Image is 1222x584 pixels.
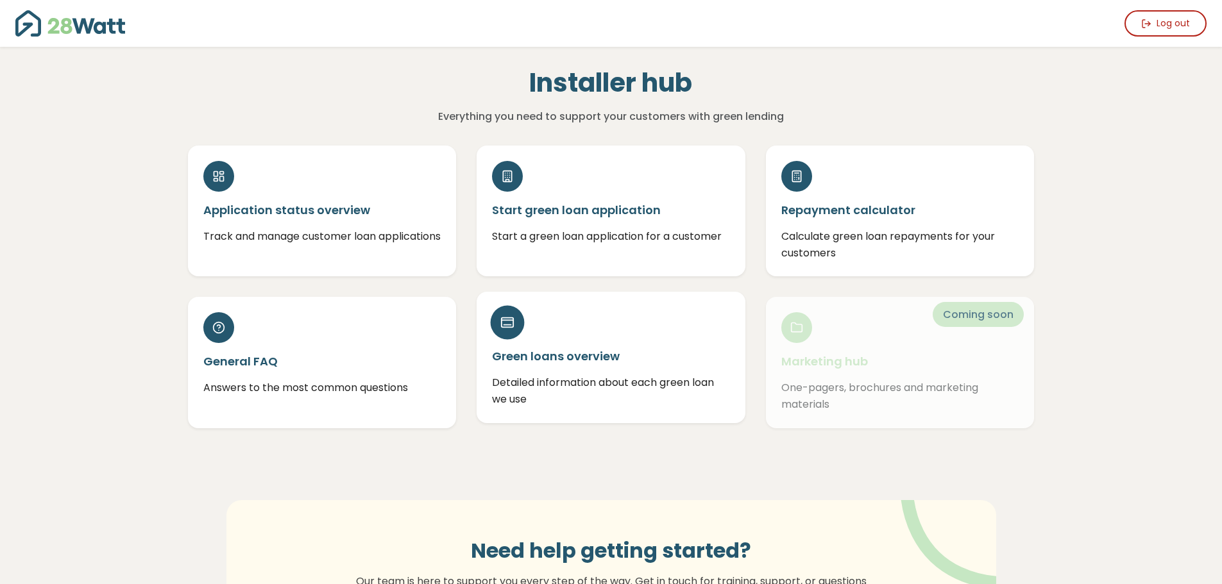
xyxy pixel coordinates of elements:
h5: Application status overview [203,202,441,218]
p: Calculate green loan repayments for your customers [781,228,1019,261]
h5: General FAQ [203,353,441,369]
span: Coming soon [933,302,1024,327]
h5: Start green loan application [492,202,730,218]
h1: Installer hub [332,67,890,98]
p: Track and manage customer loan applications [203,228,441,245]
h5: Marketing hub [781,353,1019,369]
p: Everything you need to support your customers with green lending [332,108,890,125]
h3: Need help getting started? [348,538,874,563]
button: Log out [1124,10,1207,37]
p: Start a green loan application for a customer [492,228,730,245]
h5: Green loans overview [492,348,730,364]
p: One-pagers, brochures and marketing materials [781,380,1019,412]
p: Answers to the most common questions [203,380,441,396]
h5: Repayment calculator [781,202,1019,218]
img: 28Watt [15,10,125,37]
p: Detailed information about each green loan we use [492,374,730,407]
